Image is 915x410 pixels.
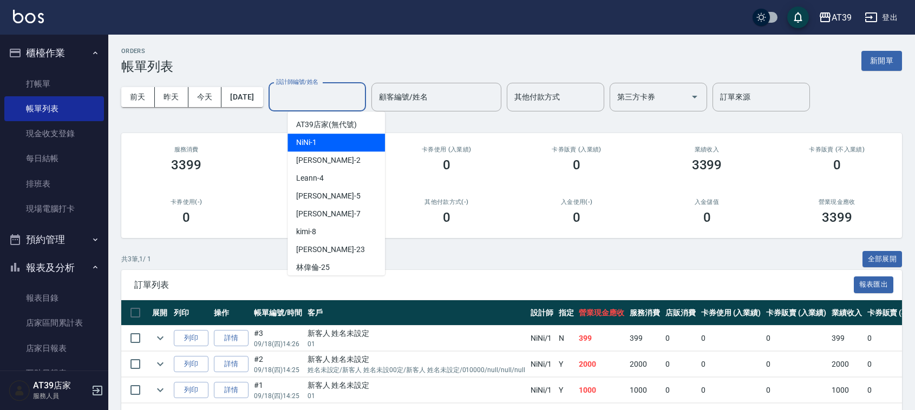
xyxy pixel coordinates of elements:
th: 帳單編號/時間 [251,300,305,326]
a: 現金收支登錄 [4,121,104,146]
td: Y [556,352,577,377]
p: 01 [308,339,525,349]
th: 操作 [211,300,251,326]
h3: 0 [573,157,580,173]
td: 0 [663,352,698,377]
a: 店家區間累計表 [4,310,104,335]
td: #3 [251,326,305,351]
a: 詳情 [214,382,249,399]
td: 399 [627,326,663,351]
td: 0 [763,352,829,377]
span: [PERSON_NAME] -7 [296,208,360,220]
a: 店家日報表 [4,336,104,361]
h2: 入金儲值 [655,199,759,206]
td: Y [556,378,577,403]
button: [DATE] [221,87,263,107]
a: 詳情 [214,356,249,373]
button: 預約管理 [4,226,104,254]
td: 2000 [829,352,865,377]
span: [PERSON_NAME] -2 [296,155,360,166]
p: 09/18 (四) 14:26 [254,339,302,349]
a: 詳情 [214,330,249,347]
button: expand row [152,382,168,398]
td: 2000 [576,352,627,377]
p: 姓名未設定/新客人 姓名未設00定/新客人 姓名未設定/010000/null/null/null [308,365,525,375]
a: 排班表 [4,171,104,196]
button: save [787,6,809,28]
button: AT39 [814,6,856,29]
h3: 3399 [171,157,201,173]
th: 業績收入 [829,300,865,326]
p: 共 3 筆, 1 / 1 [121,254,151,264]
h2: 業績收入 [655,146,759,153]
h3: 3399 [822,210,852,225]
div: 新客人 姓名未設定 [308,380,525,391]
h2: 其他付款方式(-) [395,199,499,206]
span: 林偉倫 -25 [296,262,330,273]
td: 1000 [576,378,627,403]
img: Person [9,380,30,401]
span: NiNi -1 [296,137,317,148]
h3: 0 [573,210,580,225]
h2: ORDERS [121,48,173,55]
th: 設計師 [528,300,556,326]
button: 昨天 [155,87,188,107]
button: 今天 [188,87,222,107]
td: 1000 [627,378,663,403]
h2: 卡券使用(-) [134,199,238,206]
label: 設計師編號/姓名 [276,78,318,86]
th: 列印 [171,300,211,326]
h3: 服務消費 [134,146,238,153]
a: 打帳單 [4,71,104,96]
button: 登出 [860,8,902,28]
h2: 第三方卡券(-) [264,199,368,206]
th: 營業現金應收 [576,300,627,326]
h3: 0 [182,210,190,225]
div: 新客人 姓名未設定 [308,354,525,365]
h3: 0 [833,157,841,173]
td: 0 [663,326,698,351]
img: Logo [13,10,44,23]
button: 報表匯出 [854,276,894,293]
td: 0 [698,378,764,403]
h3: 3399 [692,157,722,173]
td: 0 [763,378,829,403]
td: #2 [251,352,305,377]
p: 01 [308,391,525,401]
a: 報表目錄 [4,286,104,310]
h3: 0 [703,210,711,225]
a: 互助日報表 [4,361,104,386]
h5: AT39店家 [33,380,88,391]
button: 報表及分析 [4,254,104,282]
button: expand row [152,330,168,346]
th: 展開 [149,300,171,326]
td: 0 [698,352,764,377]
span: [PERSON_NAME] -5 [296,190,360,202]
td: #1 [251,378,305,403]
a: 新開單 [861,55,902,65]
h2: 入金使用(-) [525,199,629,206]
th: 卡券使用 (入業績) [698,300,764,326]
p: 09/18 (四) 14:25 [254,365,302,375]
button: 新開單 [861,51,902,71]
td: N [556,326,577,351]
td: 399 [829,326,865,351]
span: [PERSON_NAME] -23 [296,244,364,255]
h2: 卡券販賣 (不入業績) [785,146,889,153]
p: 09/18 (四) 14:25 [254,391,302,401]
a: 現場電腦打卡 [4,196,104,221]
th: 卡券販賣 (入業績) [763,300,829,326]
td: NiNi /1 [528,378,556,403]
th: 指定 [556,300,577,326]
div: AT39 [832,11,852,24]
h2: 店販消費 [264,146,368,153]
td: 0 [663,378,698,403]
th: 客戶 [305,300,528,326]
th: 店販消費 [663,300,698,326]
h3: 0 [443,210,450,225]
button: expand row [152,356,168,372]
h2: 卡券販賣 (入業績) [525,146,629,153]
td: NiNi /1 [528,326,556,351]
button: 列印 [174,356,208,373]
h2: 營業現金應收 [785,199,889,206]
